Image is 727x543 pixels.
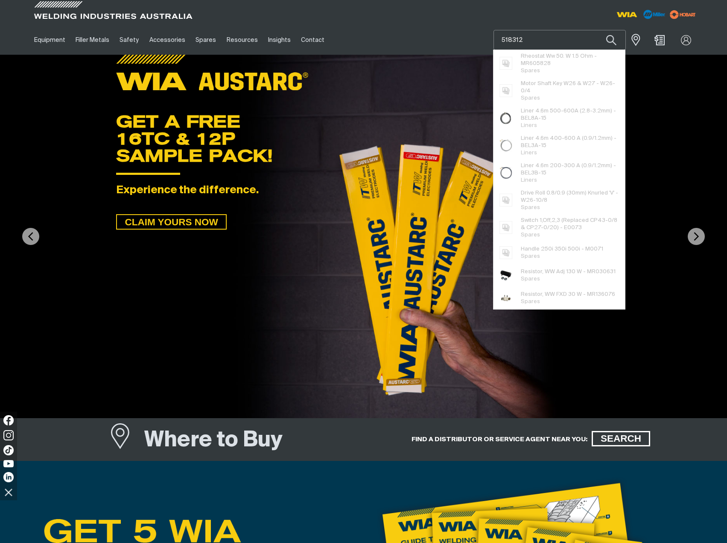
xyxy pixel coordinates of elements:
[521,150,537,156] span: Liners
[593,431,649,446] span: SEARCH
[521,245,603,253] span: Handle 250i 350i 500i - M0071
[1,485,16,499] img: hide socials
[597,30,626,50] button: Search products
[3,445,14,455] img: TikTok
[521,95,540,101] span: Spares
[521,189,619,204] span: Drive Roll 0.8/0.9 (30mm) Knurled 'V' - W26-10/8
[117,214,225,230] span: CLAIM YOURS NOW
[592,431,650,446] a: SEARCH
[521,205,540,210] span: Spares
[116,214,226,230] a: CLAIM YOURS NOW
[521,68,540,74] span: Spares
[116,113,610,164] div: GET A FREE 16TC & 12P SAMPLE PACK!
[22,228,39,245] img: PrevArrow
[521,276,540,282] span: Spares
[114,25,144,55] a: Safety
[296,25,330,55] a: Contact
[263,25,296,55] a: Insights
[3,460,14,467] img: YouTube
[521,53,619,67] span: Rheostat Ww 50. W 1.5 Ohm - MR605828
[190,25,221,55] a: Spares
[29,25,531,55] nav: Main
[494,30,625,50] input: Product name or item number...
[521,268,616,275] span: Resistor, WW Adj 130 W - MR030631
[29,25,70,55] a: Equipment
[521,80,619,94] span: Motor Shaft Key W26 & W27 - W26-0/4
[3,472,14,482] img: LinkedIn
[688,228,705,245] img: NextArrow
[70,25,114,55] a: Filler Metals
[521,162,619,177] span: Liner 4.6m 200-300 A (0.9/1.2mm) - BEL3B-15
[144,427,283,454] h1: Where to Buy
[412,435,587,443] h5: FIND A DISTRIBUTOR OR SERVICE AGENT NEAR YOU:
[653,35,666,45] a: Shopping cart (0 product(s))
[521,291,615,298] span: Resistor, WW FXD 30 W - MR136076
[521,123,537,128] span: Liners
[3,430,14,440] img: Instagram
[521,217,619,231] span: Switch 1,Off,2,3 (Replaced CP43-0/8 & CP27-0/20) - E0073
[521,177,537,183] span: Liners
[521,299,540,304] span: Spares
[667,8,698,21] img: miller
[521,135,619,149] span: Liner 4.6m 400-600 A (0.9/1.2mm) - BEL3A-15
[3,415,14,425] img: Facebook
[110,426,145,457] a: Where to Buy
[521,254,540,259] span: Spares
[521,232,540,238] span: Spares
[144,25,190,55] a: Accessories
[221,25,263,55] a: Resources
[116,184,610,197] div: Experience the difference.
[521,107,619,122] span: Liner 4.6m 500-600A (2.8-3.2mm) - BEL8A-15
[493,50,625,309] ul: Suggestions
